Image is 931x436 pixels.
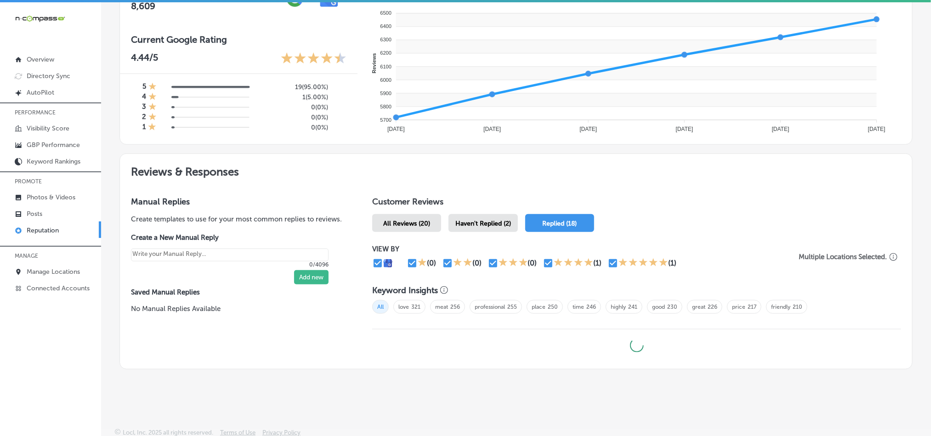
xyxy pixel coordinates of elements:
a: 210 [793,304,802,310]
h5: 1 ( 5.00% ) [266,93,328,101]
tspan: [DATE] [676,126,693,132]
tspan: [DATE] [772,126,789,132]
p: Visibility Score [27,125,69,132]
h5: 0 ( 0% ) [266,124,328,131]
tspan: 6500 [380,11,392,16]
a: great [692,304,705,310]
div: (0) [427,259,436,267]
div: 1 Star [418,258,427,269]
p: Create templates to use for your most common replies to reviews. [131,214,343,224]
p: Locl, Inc. 2025 all rights reserved. [123,429,213,436]
img: 660ab0bf-5cc7-4cb8-ba1c-48b5ae0f18e60NCTV_CLogo_TV_Black_-500x88.png [15,14,65,23]
h5: 0 ( 0% ) [266,103,328,111]
tspan: [DATE] [868,126,886,132]
h2: 8,609 [131,0,268,11]
div: 4 Stars [554,258,593,269]
a: 256 [450,304,460,310]
a: friendly [771,304,790,310]
div: (0) [528,259,537,267]
div: (1) [668,259,676,267]
span: Haven't Replied (2) [455,220,511,227]
p: Overview [27,56,54,63]
p: 0/4096 [131,261,329,268]
text: Reviews [371,53,377,74]
h3: Current Google Rating [131,34,346,45]
p: Photos & Videos [27,193,75,201]
h1: Customer Reviews [372,197,901,210]
a: 217 [748,304,756,310]
a: price [732,304,745,310]
a: 250 [548,304,558,310]
tspan: 6100 [380,64,392,69]
a: 321 [411,304,420,310]
div: 3 Stars [499,258,528,269]
div: 5 Stars [619,258,668,269]
h4: 1 [142,123,146,133]
a: 246 [586,304,596,310]
h4: 3 [142,102,146,113]
h4: 2 [142,113,146,123]
a: love [398,304,409,310]
label: Saved Manual Replies [131,288,343,296]
a: good [652,304,665,310]
h2: Reviews & Responses [120,154,912,186]
tspan: 6000 [380,77,392,83]
a: 230 [667,304,677,310]
textarea: Create your Quick Reply [131,249,329,261]
span: All [372,300,389,314]
a: 226 [708,304,717,310]
p: GBP Performance [27,141,80,149]
span: Replied (18) [543,220,577,227]
a: 241 [628,304,637,310]
div: 1 Star [148,102,157,113]
a: time [573,304,584,310]
p: AutoPilot [27,89,54,96]
p: Directory Sync [27,72,70,80]
h3: Manual Replies [131,197,343,207]
h5: 19 ( 95.00% ) [266,83,328,91]
tspan: [DATE] [580,126,597,132]
tspan: [DATE] [483,126,501,132]
p: Multiple Locations Selected. [799,253,887,261]
tspan: 5700 [380,117,392,123]
div: 4.44 Stars [281,52,346,66]
div: 1 Star [148,113,157,123]
h5: 0 ( 0% ) [266,113,328,121]
div: 2 Stars [453,258,472,269]
tspan: 6400 [380,24,392,29]
tspan: 6200 [380,51,392,56]
p: Keyword Rankings [27,158,80,165]
a: professional [475,304,505,310]
h4: 5 [142,82,146,92]
h3: Keyword Insights [372,285,438,295]
tspan: 6300 [380,37,392,43]
tspan: 5900 [380,91,392,96]
div: 1 Star [148,82,157,92]
button: Add new [294,270,329,284]
tspan: [DATE] [387,126,405,132]
span: All Reviews (20) [383,220,430,227]
h4: 4 [142,92,146,102]
p: Manage Locations [27,268,80,276]
a: highly [611,304,626,310]
p: Reputation [27,226,59,234]
p: VIEW BY [372,245,795,253]
p: Connected Accounts [27,284,90,292]
p: 4.44 /5 [131,52,158,66]
a: meat [435,304,448,310]
div: 1 Star [148,123,156,133]
div: (1) [593,259,602,267]
label: Create a New Manual Reply [131,233,329,242]
div: 1 Star [148,92,157,102]
a: place [532,304,545,310]
tspan: 5800 [380,104,392,109]
p: Posts [27,210,42,218]
p: No Manual Replies Available [131,304,343,314]
div: (0) [472,259,482,267]
a: 255 [507,304,517,310]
